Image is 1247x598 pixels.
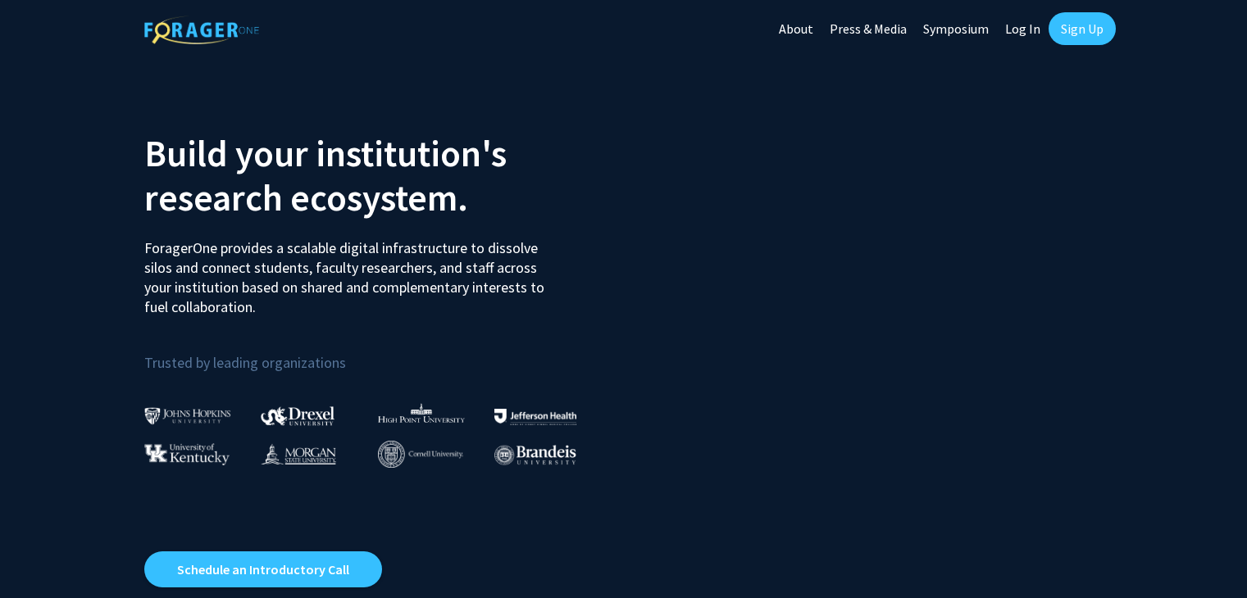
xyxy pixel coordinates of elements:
img: Drexel University [261,406,335,425]
img: Thomas Jefferson University [494,409,576,424]
a: Opens in a new tab [144,551,382,587]
a: Sign Up [1049,12,1116,45]
h2: Build your institution's research ecosystem. [144,131,612,220]
img: High Point University [378,403,465,423]
img: Cornell University [378,441,463,468]
img: University of Kentucky [144,443,230,465]
p: Trusted by leading organizations [144,330,612,375]
img: Johns Hopkins University [144,407,231,424]
p: ForagerOne provides a scalable digital infrastructure to dissolve silos and connect students, fac... [144,226,556,317]
img: ForagerOne Logo [144,16,259,44]
img: Morgan State University [261,443,336,464]
img: Brandeis University [494,445,576,465]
